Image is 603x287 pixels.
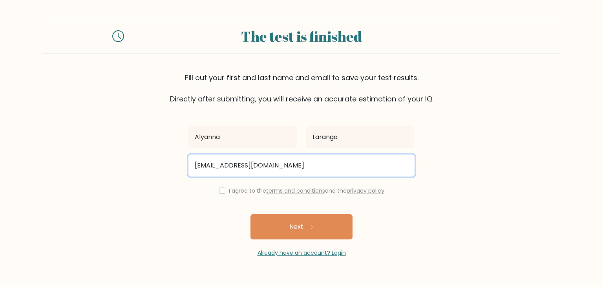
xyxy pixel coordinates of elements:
a: terms and conditions [266,187,325,195]
div: The test is finished [133,26,470,47]
input: First name [188,126,297,148]
button: Next [250,214,353,239]
input: Last name [306,126,415,148]
a: Already have an account? Login [258,249,346,257]
input: Email [188,155,415,177]
div: Fill out your first and last name and email to save your test results. Directly after submitting,... [42,72,561,104]
label: I agree to the and the [229,187,384,195]
a: privacy policy [347,187,384,195]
